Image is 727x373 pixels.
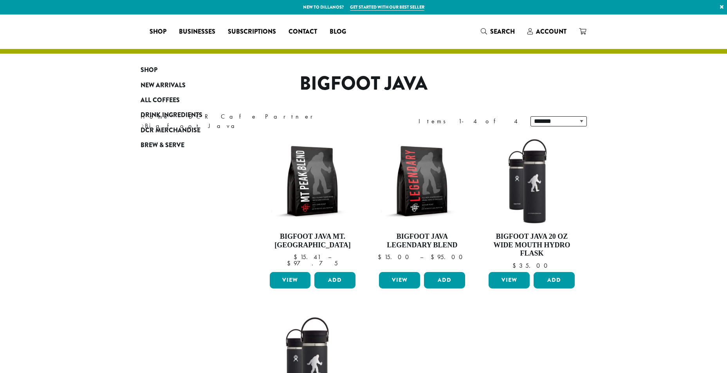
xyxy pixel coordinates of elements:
[267,136,357,226] img: BFJ_MtPeak_12oz-300x300.png
[420,253,423,261] span: –
[431,253,437,261] span: $
[228,27,276,37] span: Subscriptions
[474,25,521,38] a: Search
[289,27,317,37] span: Contact
[179,27,215,37] span: Businesses
[141,81,186,90] span: New Arrivals
[431,253,466,261] bdi: 95.00
[487,136,577,226] img: LO2867-BFJ-Hydro-Flask-20oz-WM-wFlex-Sip-Lid-Black-300x300.jpg
[141,123,235,138] a: DCR Merchandise
[141,63,235,77] a: Shop
[141,65,157,75] span: Shop
[268,136,358,269] a: Bigfoot Java Mt. [GEOGRAPHIC_DATA]
[287,259,294,267] span: $
[419,117,519,126] div: Items 1-4 of 4
[512,261,551,270] bdi: 35.00
[287,259,338,267] bdi: 97.75
[141,141,184,150] span: Brew & Serve
[141,93,235,108] a: All Coffees
[534,272,575,288] button: Add
[314,272,355,288] button: Add
[189,112,318,121] a: DCR Cafe Partner
[141,126,200,135] span: DCR Merchandise
[379,272,420,288] a: View
[487,232,577,258] h4: Bigfoot Java 20 oz Wide Mouth Hydro Flask
[330,27,346,37] span: Blog
[141,108,235,123] a: Drink Ingredients
[135,72,593,95] h1: Bigfoot Java
[377,232,467,249] h4: Bigfoot Java Legendary Blend
[350,4,424,11] a: Get started with our best seller
[141,138,235,153] a: Brew & Serve
[378,253,413,261] bdi: 15.00
[424,272,465,288] button: Add
[378,253,384,261] span: $
[294,253,321,261] bdi: 15.41
[377,136,467,269] a: Bigfoot Java Legendary Blend
[294,253,300,261] span: $
[536,27,566,36] span: Account
[268,232,358,249] h4: Bigfoot Java Mt. [GEOGRAPHIC_DATA]
[150,27,166,37] span: Shop
[141,112,352,131] nav: Breadcrumb
[377,136,467,226] img: BFJ_Legendary_12oz-300x300.png
[141,77,235,92] a: New Arrivals
[490,27,515,36] span: Search
[487,136,577,269] a: Bigfoot Java 20 oz Wide Mouth Hydro Flask $35.00
[270,272,311,288] a: View
[141,110,202,120] span: Drink Ingredients
[141,96,180,105] span: All Coffees
[143,25,173,38] a: Shop
[489,272,530,288] a: View
[512,261,519,270] span: $
[328,253,331,261] span: –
